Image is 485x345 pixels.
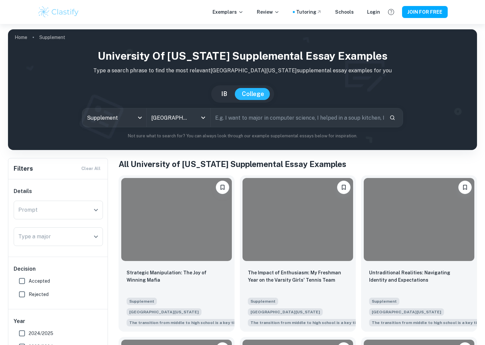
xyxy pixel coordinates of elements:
[29,291,49,298] span: Rejected
[216,181,229,194] button: Please log in to bookmark exemplars
[369,269,469,284] p: Untraditional Realities: Navigating Identity and Expectations
[215,88,234,100] button: IB
[15,33,27,42] a: Home
[13,133,472,139] p: Not sure what to search for? You can always look through our example supplemental essays below fo...
[248,298,278,305] span: Supplement
[29,330,53,337] span: 2024/2025
[235,88,271,100] button: College
[369,308,444,316] span: [GEOGRAPHIC_DATA][US_STATE]
[119,158,477,170] h1: All University of [US_STATE] Supplemental Essay Examples
[402,6,448,18] button: JOIN FOR FREE
[91,205,101,215] button: Open
[248,318,405,326] span: The transition from middle to high school is a key time for students as they reach new levels of ...
[387,112,398,123] button: Search
[13,48,472,64] h1: University of [US_STATE] Supplemental Essay Examples
[39,34,65,41] p: Supplement
[458,181,472,194] button: Please log in to bookmark exemplars
[8,29,477,150] img: profile cover
[14,265,103,273] h6: Decision
[248,308,323,316] span: [GEOGRAPHIC_DATA][US_STATE]
[127,298,157,305] span: Supplement
[361,175,477,332] a: Please log in to bookmark exemplarsUntraditional Realities: Navigating Identity and ExpectationsS...
[14,317,103,325] h6: Year
[240,175,356,332] a: Please log in to bookmark exemplarsThe Impact of Enthusiasm: My Freshman Year on the Varsity Girl...
[385,6,397,18] button: Help and Feedback
[91,232,101,241] button: Open
[250,320,403,326] span: The transition from middle to high school is a key time for students as the
[14,164,33,173] h6: Filters
[127,318,284,326] span: The transition from middle to high school is a key time for students as they reach new levels of ...
[199,113,208,122] button: Open
[257,8,279,16] p: Review
[335,8,354,16] a: Schools
[82,108,146,127] div: Supplement
[248,269,348,284] p: The Impact of Enthusiasm: My Freshman Year on the Varsity Girls' Tennis Team
[211,108,384,127] input: E.g. I want to major in computer science, I helped in a soup kitchen, I want to join the debate t...
[127,308,202,316] span: [GEOGRAPHIC_DATA][US_STATE]
[127,269,227,284] p: Strategic Manipulation: The Joy of Winning Mafia
[367,8,380,16] a: Login
[337,181,350,194] button: Please log in to bookmark exemplars
[296,8,322,16] a: Tutoring
[29,277,50,285] span: Accepted
[37,5,80,19] img: Clastify logo
[213,8,243,16] p: Exemplars
[13,67,472,75] p: Type a search phrase to find the most relevant [GEOGRAPHIC_DATA][US_STATE] supplemental essay exa...
[14,187,103,195] h6: Details
[129,320,281,326] span: The transition from middle to high school is a key time for students as the
[369,298,399,305] span: Supplement
[119,175,235,332] a: Please log in to bookmark exemplarsStrategic Manipulation: The Joy of Winning MafiaSupplement[GEO...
